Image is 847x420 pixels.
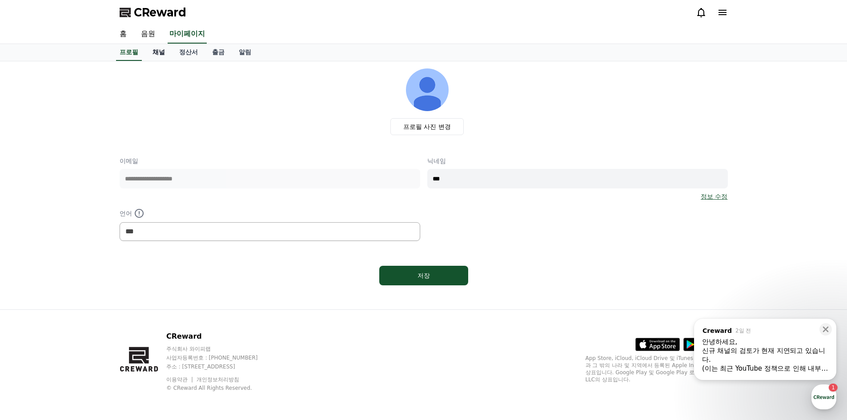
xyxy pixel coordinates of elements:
a: 출금 [205,44,232,61]
p: 주소 : [STREET_ADDRESS] [166,363,275,370]
p: 닉네임 [427,156,728,165]
span: 1 [90,281,93,288]
p: 주식회사 와이피랩 [166,345,275,352]
a: 정산서 [172,44,205,61]
p: CReward [166,331,275,342]
span: 홈 [28,295,33,302]
a: 설정 [115,282,171,304]
span: 대화 [81,296,92,303]
a: 1대화 [59,282,115,304]
a: 개인정보처리방침 [197,376,239,383]
a: 홈 [112,25,134,44]
p: 이메일 [120,156,420,165]
a: 음원 [134,25,162,44]
button: 저장 [379,266,468,285]
div: 저장 [397,271,450,280]
img: profile_image [406,68,449,111]
a: CReward [120,5,186,20]
a: 마이페이지 [168,25,207,44]
p: 사업자등록번호 : [PHONE_NUMBER] [166,354,275,361]
a: 채널 [145,44,172,61]
a: 이용약관 [166,376,194,383]
span: 설정 [137,295,148,302]
a: 정보 수정 [701,192,727,201]
p: 언어 [120,208,420,219]
p: © CReward All Rights Reserved. [166,384,275,392]
p: App Store, iCloud, iCloud Drive 및 iTunes Store는 미국과 그 밖의 나라 및 지역에서 등록된 Apple Inc.의 서비스 상표입니다. Goo... [586,355,728,383]
span: CReward [134,5,186,20]
label: 프로필 사진 변경 [390,118,464,135]
a: 프로필 [116,44,142,61]
a: 알림 [232,44,258,61]
a: 홈 [3,282,59,304]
